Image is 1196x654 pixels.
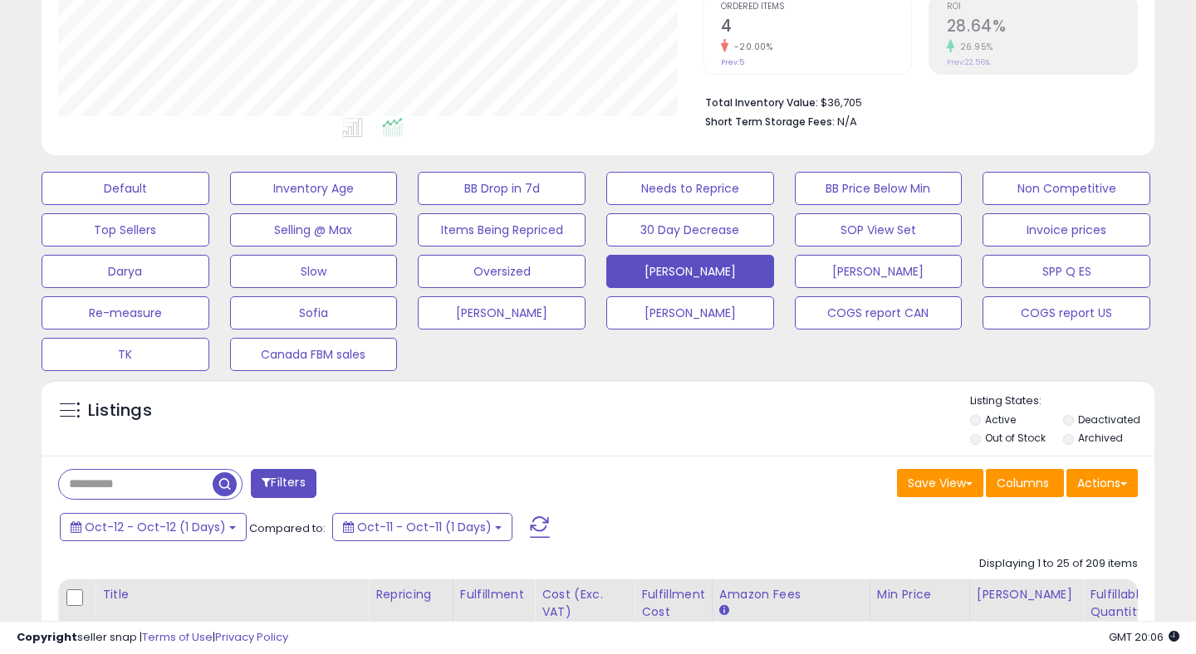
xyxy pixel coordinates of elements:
div: Min Price [877,586,963,603]
div: Fulfillable Quantity [1090,586,1147,621]
button: [PERSON_NAME] [606,296,774,329]
button: COGS report US [983,296,1150,329]
strong: Copyright [17,629,77,645]
button: Darya [42,255,209,288]
div: Amazon Fees [719,586,863,603]
h2: 28.64% [947,17,1137,39]
div: Fulfillment Cost [641,586,705,621]
small: Prev: 5 [721,57,744,67]
p: Listing States: [970,393,1155,409]
button: Oct-11 - Oct-11 (1 Days) [332,513,512,541]
button: Slow [230,255,398,288]
button: [PERSON_NAME] [606,255,774,288]
button: 30 Day Decrease [606,213,774,246]
span: Compared to: [249,520,326,536]
button: COGS report CAN [795,296,963,329]
div: Fulfillment [460,586,527,603]
button: Columns [986,469,1064,497]
div: Displaying 1 to 25 of 209 items [979,556,1138,572]
button: TK [42,338,209,371]
label: Deactivated [1078,412,1140,427]
button: Needs to Reprice [606,172,774,205]
h2: 4 [721,17,911,39]
button: Items Being Repriced [418,213,586,246]
button: [PERSON_NAME] [795,255,963,288]
a: Terms of Use [142,629,213,645]
button: [PERSON_NAME] [418,296,586,329]
h5: Listings [88,399,152,422]
small: 26.95% [954,41,993,53]
span: ROI [947,2,1137,12]
div: seller snap | | [17,630,288,646]
span: Oct-12 - Oct-12 (1 Days) [85,519,226,535]
div: Repricing [375,586,446,603]
b: Total Inventory Value: [705,95,818,110]
button: Sofia [230,296,398,329]
button: SPP Q ES [983,255,1150,288]
button: Selling @ Max [230,213,398,246]
span: N/A [837,114,857,129]
button: Oversized [418,255,586,288]
button: Filters [251,469,316,498]
button: Canada FBM sales [230,338,398,371]
button: Inventory Age [230,172,398,205]
div: Title [102,586,361,603]
button: Actions [1066,469,1138,497]
button: BB Price Below Min [795,172,963,205]
button: Re-measure [42,296,209,329]
small: Amazon Fees. [719,603,729,618]
div: [PERSON_NAME] [977,586,1076,603]
button: Default [42,172,209,205]
button: Invoice prices [983,213,1150,246]
span: Ordered Items [721,2,911,12]
button: Top Sellers [42,213,209,246]
label: Out of Stock [985,431,1046,445]
span: Oct-11 - Oct-11 (1 Days) [357,519,492,535]
span: Columns [997,475,1049,491]
span: 2025-10-12 20:06 GMT [1109,629,1179,645]
small: -20.00% [728,41,773,53]
button: Oct-12 - Oct-12 (1 Days) [60,513,247,541]
button: Non Competitive [983,172,1150,205]
a: Privacy Policy [215,629,288,645]
small: Prev: 22.56% [947,57,990,67]
button: BB Drop in 7d [418,172,586,205]
button: Save View [897,469,983,497]
label: Active [985,412,1016,427]
b: Short Term Storage Fees: [705,115,835,129]
button: SOP View Set [795,213,963,246]
label: Archived [1078,431,1123,445]
li: $36,705 [705,91,1125,111]
div: Cost (Exc. VAT) [542,586,627,621]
